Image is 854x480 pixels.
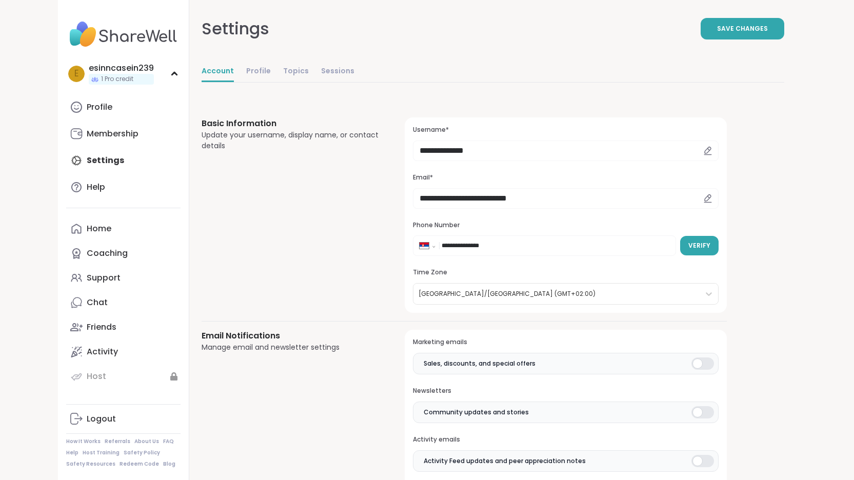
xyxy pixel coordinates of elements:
div: Activity [87,346,118,357]
h3: Time Zone [413,268,718,277]
a: Profile [66,95,181,119]
a: Help [66,175,181,199]
a: Profile [246,62,271,82]
h3: Email Notifications [202,330,381,342]
div: Profile [87,102,112,113]
a: Blog [163,461,175,468]
span: 1 Pro credit [101,75,133,84]
h3: Newsletters [413,387,718,395]
span: Verify [688,241,710,250]
a: How It Works [66,438,101,445]
span: Sales, discounts, and special offers [424,359,535,368]
div: Manage email and newsletter settings [202,342,381,353]
a: Activity [66,339,181,364]
a: Coaching [66,241,181,266]
h3: Marketing emails [413,338,718,347]
a: Redeem Code [120,461,159,468]
a: About Us [134,438,159,445]
div: Home [87,223,111,234]
a: Membership [66,122,181,146]
a: Host [66,364,181,389]
div: Update your username, display name, or contact details [202,130,381,151]
h3: Activity emails [413,435,718,444]
a: Home [66,216,181,241]
img: ShareWell Nav Logo [66,16,181,52]
a: Support [66,266,181,290]
div: Chat [87,297,108,308]
button: Verify [680,236,719,255]
div: Host [87,371,106,382]
a: Sessions [321,62,354,82]
div: Friends [87,322,116,333]
div: Membership [87,128,138,139]
h3: Phone Number [413,221,718,230]
h3: Username* [413,126,718,134]
a: Safety Policy [124,449,160,456]
span: Activity Feed updates and peer appreciation notes [424,456,586,466]
span: e [74,67,78,81]
span: Save Changes [717,24,768,33]
button: Save Changes [701,18,784,39]
div: Coaching [87,248,128,259]
a: Chat [66,290,181,315]
a: Safety Resources [66,461,115,468]
a: Topics [283,62,309,82]
div: esinncasein239 [89,63,154,74]
div: Support [87,272,121,284]
span: Community updates and stories [424,408,529,417]
h3: Email* [413,173,718,182]
a: Friends [66,315,181,339]
a: Host Training [83,449,120,456]
a: Referrals [105,438,130,445]
div: Help [87,182,105,193]
div: Logout [87,413,116,425]
a: FAQ [163,438,174,445]
h3: Basic Information [202,117,381,130]
a: Account [202,62,234,82]
a: Help [66,449,78,456]
a: Logout [66,407,181,431]
div: Settings [202,16,269,41]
